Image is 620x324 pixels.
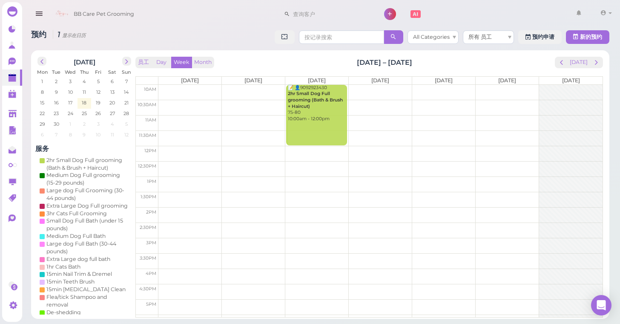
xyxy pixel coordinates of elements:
[567,57,590,68] button: [DATE]
[67,99,73,107] span: 17
[46,232,106,240] div: Medium Dog Full Bath
[288,91,343,109] b: 2hr Small Dog Full grooming (Bath & Brush + Haircut)
[67,110,74,117] span: 24
[68,131,73,139] span: 8
[146,301,156,307] span: 5pm
[299,30,384,44] input: 按记录搜索
[82,120,86,128] span: 2
[590,57,603,68] button: next
[146,271,156,276] span: 4pm
[46,309,81,316] div: De-shedding
[244,77,262,84] span: [DATE]
[413,34,450,40] span: All Categories
[145,117,156,123] span: 11am
[53,110,60,117] span: 23
[468,34,492,40] span: 所有 员工
[46,293,129,309] div: Flea/tick Shampoo and removal
[39,110,46,117] span: 22
[123,99,129,107] span: 21
[110,78,115,85] span: 6
[140,317,156,322] span: 5:30pm
[498,77,516,84] span: [DATE]
[62,32,86,38] small: 显示在日历
[123,131,129,139] span: 12
[144,148,156,153] span: 12pm
[580,34,602,40] span: 新的预约
[46,270,112,278] div: 15min Nail Trim & Dremel
[109,88,115,96] span: 13
[46,171,129,187] div: Medium Dog Full grooming (15-29 pounds)
[40,88,45,96] span: 8
[53,30,86,39] i: 1
[192,57,214,68] button: Month
[81,110,88,117] span: 25
[123,88,129,96] span: 14
[81,99,87,107] span: 18
[82,78,86,85] span: 4
[46,187,129,202] div: Large dog Full Grooming (30-44 pounds)
[95,69,101,75] span: Fri
[67,88,74,96] span: 10
[123,110,130,117] span: 28
[52,69,60,75] span: Tue
[181,77,199,84] span: [DATE]
[96,78,100,85] span: 5
[80,69,89,75] span: Thu
[95,88,101,96] span: 12
[74,57,95,66] h2: [DATE]
[290,7,373,21] input: 查询客户
[95,131,101,139] span: 10
[46,263,80,271] div: 1hr Cats Bath
[46,156,129,172] div: 2hr Small Dog Full grooming (Bath & Brush + Haircut)
[109,99,116,107] span: 20
[124,78,129,85] span: 7
[53,120,60,128] span: 30
[95,110,102,117] span: 26
[357,58,412,67] h2: [DATE] – [DATE]
[37,69,48,75] span: Mon
[69,120,72,128] span: 1
[110,120,115,128] span: 4
[140,225,156,230] span: 2:30pm
[308,77,326,84] span: [DATE]
[82,88,87,96] span: 11
[46,217,129,232] div: Small Dog Full Bath (under 15 pounds)
[39,99,45,107] span: 15
[518,30,562,44] a: 预约申请
[46,278,95,286] div: 15min Teeth Brush
[138,163,156,169] span: 12:30pm
[566,30,609,44] button: 新的预约
[37,57,46,66] button: prev
[96,120,100,128] span: 3
[40,78,44,85] span: 1
[555,57,568,68] button: prev
[46,202,128,210] div: Extra Large Dog Full grooming
[147,179,156,184] span: 1pm
[54,78,58,85] span: 2
[139,286,156,292] span: 4:30pm
[109,110,116,117] span: 27
[371,77,389,84] span: [DATE]
[146,240,156,246] span: 3pm
[562,77,580,84] span: [DATE]
[46,255,110,263] div: Extra Large dog full bath
[65,69,76,75] span: Wed
[122,57,131,66] button: next
[54,88,59,96] span: 9
[124,120,129,128] span: 5
[54,131,58,139] span: 7
[40,131,45,139] span: 6
[53,99,60,107] span: 16
[146,209,156,215] span: 2pm
[31,30,49,39] span: 预约
[139,133,156,138] span: 11:30am
[46,240,129,255] div: Large dog Full Bath (30-44 pounds)
[74,2,134,26] span: BB Care Pet Grooming
[122,69,131,75] span: Sun
[46,286,126,293] div: 15min [MEDICAL_DATA] Clean
[140,255,156,261] span: 3:30pm
[135,57,152,68] button: 员工
[435,77,453,84] span: [DATE]
[151,57,172,68] button: Day
[95,99,101,107] span: 19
